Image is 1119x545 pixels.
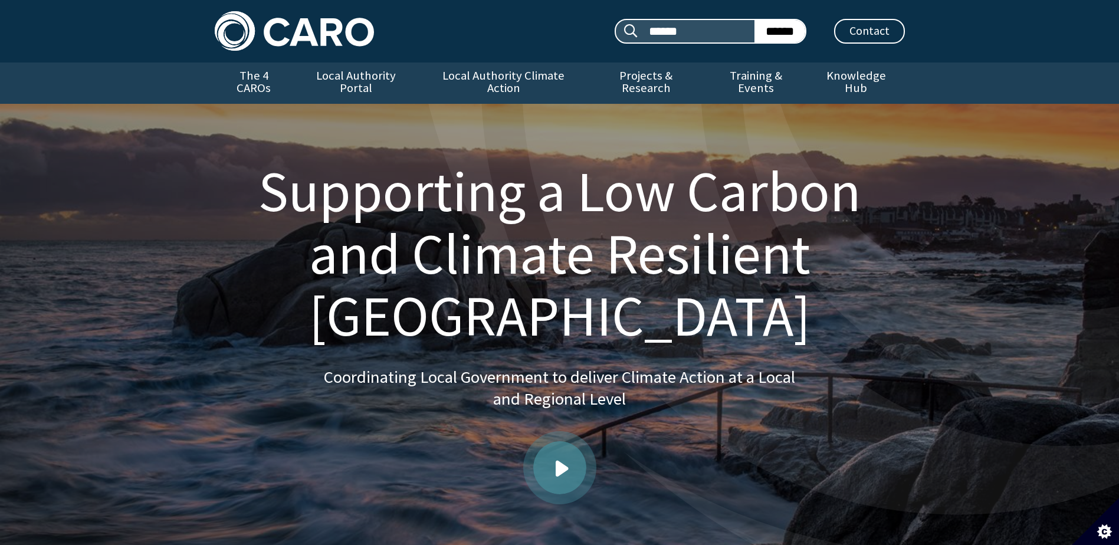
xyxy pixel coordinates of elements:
a: Knowledge Hub [808,63,904,104]
a: Training & Events [704,63,808,104]
a: Local Authority Climate Action [419,63,588,104]
a: The 4 CAROs [215,63,293,104]
a: Local Authority Portal [293,63,419,104]
p: Coordinating Local Government to deliver Climate Action at a Local and Regional Level [324,366,796,411]
a: Projects & Research [588,63,704,104]
img: Caro logo [215,11,374,51]
button: Set cookie preferences [1072,498,1119,545]
h1: Supporting a Low Carbon and Climate Resilient [GEOGRAPHIC_DATA] [229,160,891,347]
a: Contact [834,19,905,44]
a: Play video [533,441,586,494]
